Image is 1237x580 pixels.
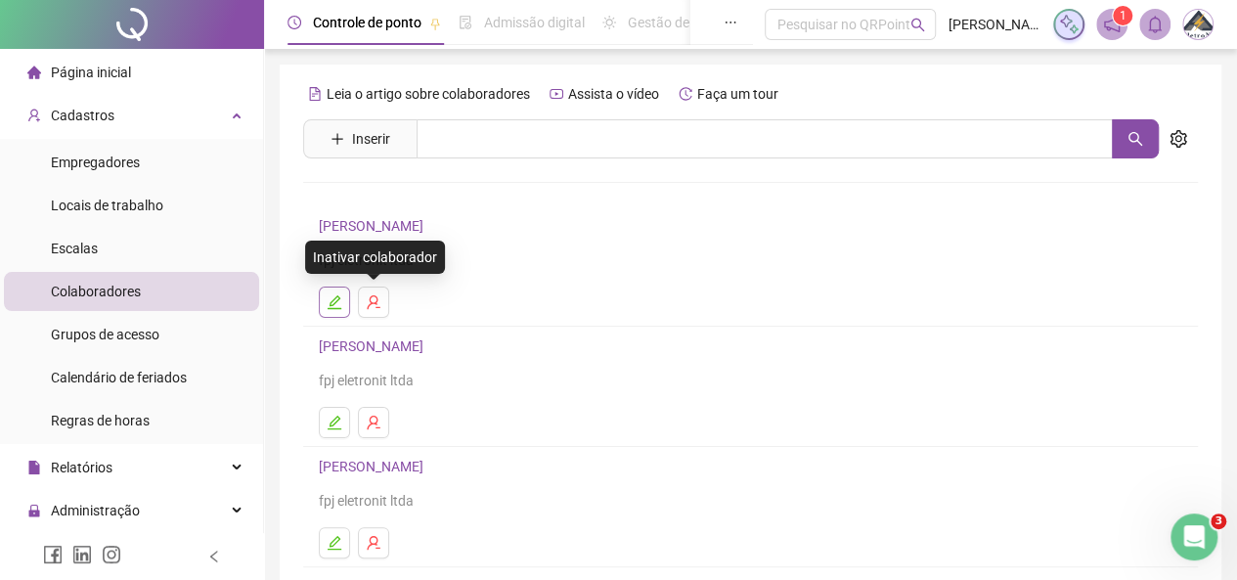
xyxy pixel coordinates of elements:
span: Admissão digital [484,15,585,30]
span: user-delete [366,535,381,551]
span: left [207,550,221,563]
span: Assista o vídeo [568,86,659,102]
span: Relatórios [51,460,112,475]
img: sparkle-icon.fc2bf0ac1784a2077858766a79e2daf3.svg [1058,14,1080,35]
span: youtube [550,87,563,101]
span: linkedin [72,545,92,564]
iframe: Intercom live chat [1171,513,1217,560]
span: Cadastros [51,108,114,123]
span: ellipsis [724,16,737,29]
span: Escalas [51,241,98,256]
span: facebook [43,545,63,564]
span: 1 [1120,9,1127,22]
span: plus [331,132,344,146]
span: user-delete [366,415,381,430]
span: instagram [102,545,121,564]
span: notification [1103,16,1121,33]
span: Locais de trabalho [51,198,163,213]
span: Colaboradores [51,284,141,299]
span: search [1127,131,1143,147]
div: Inativar colaborador [305,241,445,274]
span: Página inicial [51,65,131,80]
span: home [27,66,41,79]
span: edit [327,415,342,430]
div: fpj eletronit ltda [319,370,1182,391]
sup: 1 [1113,6,1132,25]
span: Inserir [352,128,390,150]
span: edit [327,294,342,310]
span: bell [1146,16,1164,33]
span: edit [327,535,342,551]
span: Leia o artigo sobre colaboradores [327,86,530,102]
span: file [27,461,41,474]
span: Calendário de feriados [51,370,187,385]
div: fpj eletronit ltda [319,490,1182,512]
a: [PERSON_NAME] [319,338,429,354]
span: [PERSON_NAME] - Fpj eletronit [948,14,1041,35]
span: user-delete [366,294,381,310]
div: fpj eletronit ltda [319,249,1182,271]
span: sun [602,16,616,29]
span: file-done [459,16,472,29]
span: clock-circle [287,16,301,29]
span: Faça um tour [697,86,778,102]
button: Inserir [315,123,406,155]
span: Gestão de férias [628,15,727,30]
span: Grupos de acesso [51,327,159,342]
img: 58263 [1183,10,1213,39]
span: search [910,18,925,32]
a: [PERSON_NAME] [319,218,429,234]
span: pushpin [429,18,441,29]
span: Regras de horas [51,413,150,428]
span: Administração [51,503,140,518]
span: 3 [1211,513,1226,529]
span: user-add [27,109,41,122]
span: Controle de ponto [313,15,421,30]
a: [PERSON_NAME] [319,459,429,474]
span: lock [27,504,41,517]
span: setting [1170,130,1187,148]
span: Empregadores [51,155,140,170]
span: history [679,87,692,101]
span: file-text [308,87,322,101]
